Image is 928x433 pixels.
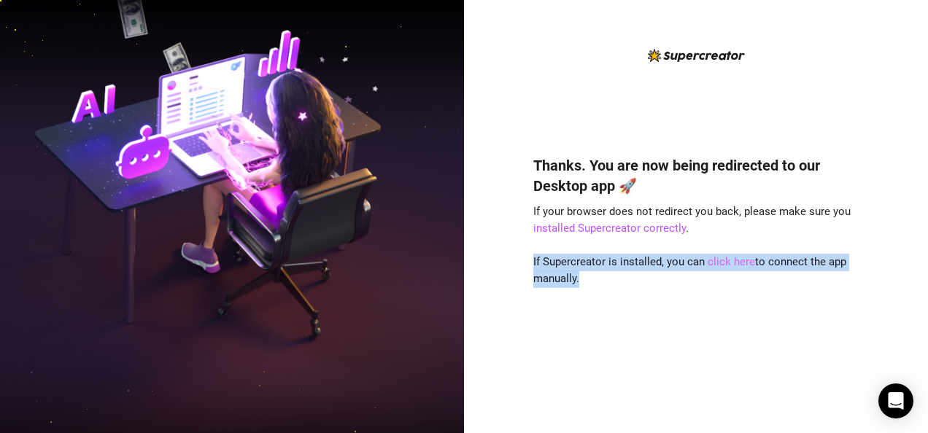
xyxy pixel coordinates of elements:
div: Open Intercom Messenger [878,383,913,418]
a: installed Supercreator correctly [533,222,686,235]
span: If your browser does not redirect you back, please make sure you . [533,205,851,235]
span: If Supercreator is installed, you can to connect the app manually. [533,255,846,286]
img: logo-BBDzfeDw.svg [648,49,745,62]
a: click here [708,255,755,268]
h4: Thanks. You are now being redirected to our Desktop app 🚀 [533,155,859,196]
